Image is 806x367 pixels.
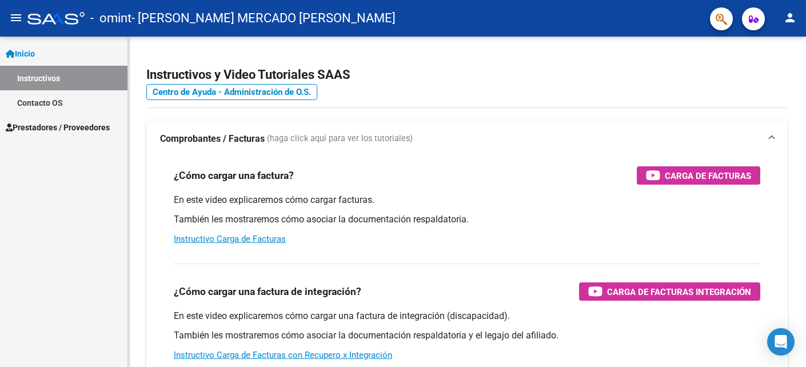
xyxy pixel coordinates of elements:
a: Instructivo Carga de Facturas [174,234,286,244]
span: Inicio [6,47,35,60]
a: Instructivo Carga de Facturas con Recupero x Integración [174,350,392,360]
p: En este video explicaremos cómo cargar una factura de integración (discapacidad). [174,310,760,322]
a: Centro de Ayuda - Administración de O.S. [146,84,317,100]
span: Prestadores / Proveedores [6,121,110,134]
button: Carga de Facturas [637,166,760,185]
p: En este video explicaremos cómo cargar facturas. [174,194,760,206]
div: Open Intercom Messenger [767,328,795,356]
p: También les mostraremos cómo asociar la documentación respaldatoria y el legajo del afiliado. [174,329,760,342]
span: Carga de Facturas Integración [607,285,751,299]
button: Carga de Facturas Integración [579,282,760,301]
span: - omint [90,6,131,31]
h2: Instructivos y Video Tutoriales SAAS [146,64,788,86]
strong: Comprobantes / Facturas [160,133,265,145]
mat-icon: menu [9,11,23,25]
span: Carga de Facturas [665,169,751,183]
h3: ¿Cómo cargar una factura de integración? [174,284,361,300]
span: (haga click aquí para ver los tutoriales) [267,133,413,145]
span: - [PERSON_NAME] MERCADO [PERSON_NAME] [131,6,396,31]
h3: ¿Cómo cargar una factura? [174,167,294,183]
p: También les mostraremos cómo asociar la documentación respaldatoria. [174,213,760,226]
mat-icon: person [783,11,797,25]
mat-expansion-panel-header: Comprobantes / Facturas (haga click aquí para ver los tutoriales) [146,121,788,157]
